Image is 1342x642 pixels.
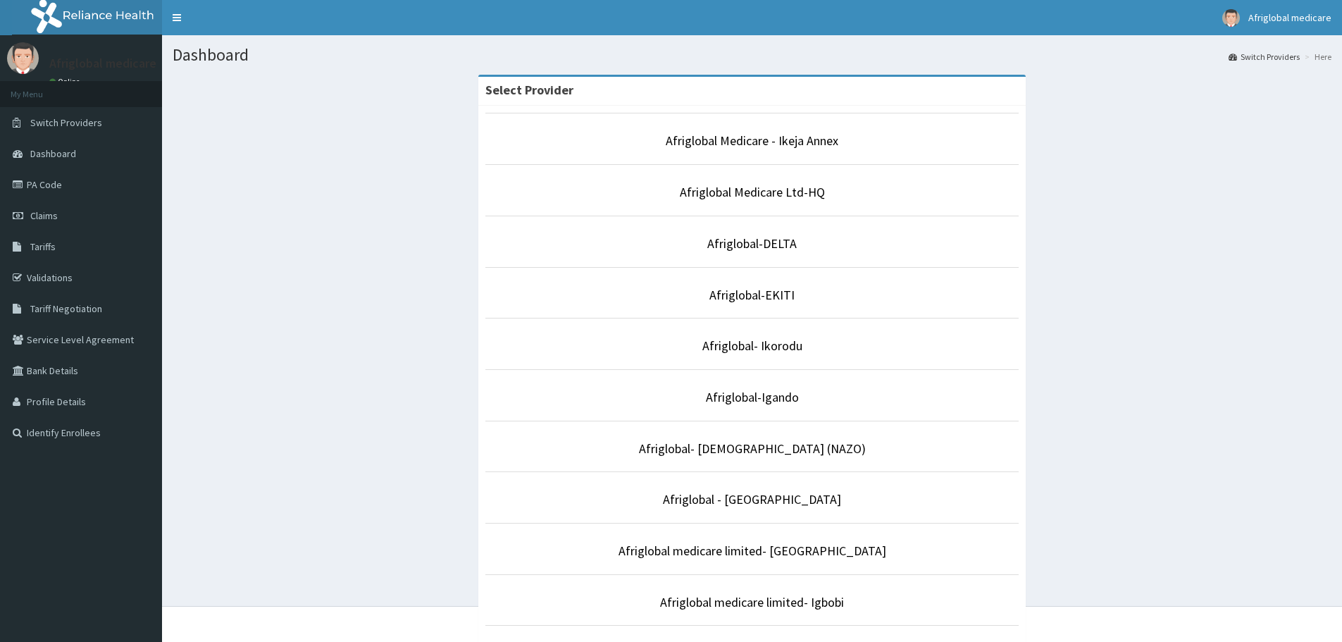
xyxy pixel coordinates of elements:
[49,57,156,70] p: Afriglobal medicare
[660,594,844,610] a: Afriglobal medicare limited- Igbobi
[7,42,39,74] img: User Image
[173,46,1331,64] h1: Dashboard
[680,184,825,200] a: Afriglobal Medicare Ltd-HQ
[1222,9,1240,27] img: User Image
[619,543,886,559] a: Afriglobal medicare limited- [GEOGRAPHIC_DATA]
[30,302,102,315] span: Tariff Negotiation
[663,491,841,507] a: Afriglobal - [GEOGRAPHIC_DATA]
[709,287,795,303] a: Afriglobal-EKITI
[30,209,58,222] span: Claims
[1301,51,1331,63] li: Here
[1229,51,1300,63] a: Switch Providers
[1248,11,1331,24] span: Afriglobal medicare
[30,240,56,253] span: Tariffs
[49,77,83,87] a: Online
[30,147,76,160] span: Dashboard
[30,116,102,129] span: Switch Providers
[666,132,838,149] a: Afriglobal Medicare - Ikeja Annex
[485,82,573,98] strong: Select Provider
[706,389,799,405] a: Afriglobal-Igando
[707,235,797,252] a: Afriglobal-DELTA
[639,440,866,457] a: Afriglobal- [DEMOGRAPHIC_DATA] (NAZO)
[702,338,802,354] a: Afriglobal- Ikorodu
